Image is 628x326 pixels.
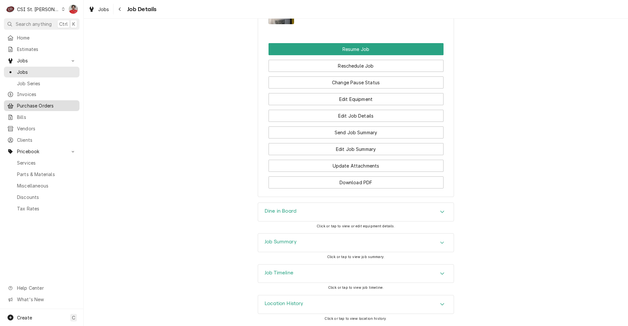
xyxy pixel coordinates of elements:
button: Accordion Details Expand Trigger [258,203,454,221]
a: Parts & Materials [4,169,79,180]
a: Miscellaneous [4,180,79,191]
span: Clients [17,137,76,143]
span: Purchase Orders [17,102,76,109]
span: Pricebook [17,148,66,155]
button: Search anythingCtrlK [4,18,79,30]
a: Job Series [4,78,79,89]
span: Home [17,34,76,41]
button: Update Attachments [269,160,444,172]
div: Location History [258,295,454,314]
div: Button Group Row [269,55,444,72]
span: Jobs [17,69,76,75]
a: Discounts [4,192,79,203]
div: Job Summary [258,233,454,252]
div: Button Group Row [269,122,444,139]
span: Miscellaneous [17,182,76,189]
a: Clients [4,135,79,145]
a: Services [4,157,79,168]
a: Jobs [4,67,79,77]
span: Help Center [17,285,76,291]
div: NF [69,5,78,14]
div: CSI St. [PERSON_NAME] [17,6,60,13]
button: Send Job Summary [269,126,444,139]
div: Job Timeline [258,264,454,283]
div: Accordion Header [258,265,454,283]
a: Go to Help Center [4,283,79,293]
span: Invoices [17,91,76,98]
span: Jobs [17,57,66,64]
a: Go to Jobs [4,55,79,66]
span: Click or tap to view or edit equipment details. [317,224,395,228]
button: Accordion Details Expand Trigger [258,234,454,252]
span: Click or tap to view job timeline. [328,285,384,290]
span: Tax Rates [17,205,76,212]
button: Edit Equipment [269,93,444,105]
span: Job Details [125,5,157,14]
h3: Location History [265,301,304,307]
span: What's New [17,296,76,303]
span: Search anything [16,21,52,27]
h3: Dine in Board [265,208,296,214]
div: Button Group Row [269,72,444,89]
a: Purchase Orders [4,100,79,111]
a: Go to Pricebook [4,146,79,157]
div: Button Group Row [269,172,444,188]
span: Click or tap to view job summary. [327,255,385,259]
div: C [6,5,15,14]
button: Resume Job [269,43,444,55]
div: Button Group Row [269,43,444,55]
div: Button Group Row [269,105,444,122]
button: Change Pause Status [269,76,444,89]
span: Click or tap to view location history. [324,317,387,321]
a: Bills [4,112,79,122]
button: Navigate back [115,4,125,14]
a: Tax Rates [4,203,79,214]
span: K [72,21,75,27]
div: Button Group Row [269,155,444,172]
a: Vendors [4,123,79,134]
span: Ctrl [59,21,68,27]
h3: Job Summary [265,239,297,245]
div: CSI St. Louis's Avatar [6,5,15,14]
span: Vendors [17,125,76,132]
button: Accordion Details Expand Trigger [258,295,454,314]
div: Button Group Row [269,89,444,105]
a: Estimates [4,44,79,55]
div: Accordion Header [258,295,454,314]
div: Nicholas Faubert's Avatar [69,5,78,14]
span: Jobs [98,6,109,13]
button: Edit Job Details [269,110,444,122]
h3: Job Timeline [265,270,293,276]
button: Download PDF [269,176,444,188]
span: Discounts [17,194,76,201]
span: Parts & Materials [17,171,76,178]
div: Dine in Board [258,203,454,221]
a: Jobs [86,4,112,15]
span: Create [17,315,32,320]
span: Job Series [17,80,76,87]
span: Bills [17,114,76,121]
button: Edit Job Summary [269,143,444,155]
div: Accordion Header [258,203,454,221]
a: Home [4,32,79,43]
div: Button Group Row [269,139,444,155]
div: Button Group [269,43,444,188]
span: C [72,314,75,321]
a: Go to What's New [4,294,79,305]
span: Services [17,159,76,166]
div: Accordion Header [258,234,454,252]
span: Estimates [17,46,76,53]
button: Reschedule Job [269,60,444,72]
button: Accordion Details Expand Trigger [258,265,454,283]
a: Invoices [4,89,79,100]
